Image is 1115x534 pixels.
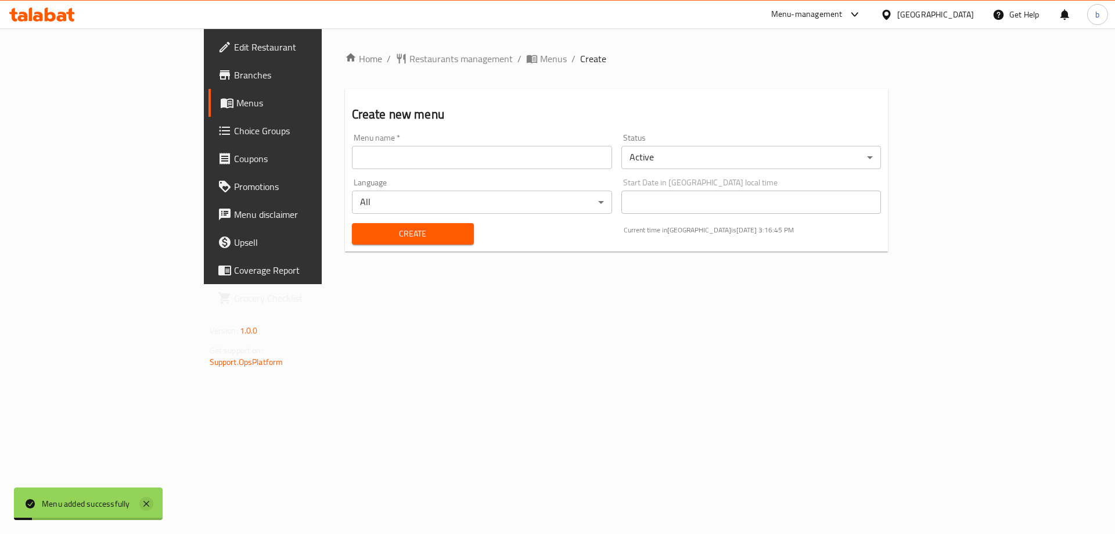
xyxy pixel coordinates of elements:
[526,52,567,66] a: Menus
[42,497,130,510] div: Menu added successfully
[352,146,612,169] input: Please enter Menu name
[234,291,381,305] span: Grocery Checklist
[234,180,381,193] span: Promotions
[236,96,381,110] span: Menus
[234,124,381,138] span: Choice Groups
[621,146,882,169] div: Active
[540,52,567,66] span: Menus
[208,145,390,173] a: Coupons
[208,117,390,145] a: Choice Groups
[240,323,258,338] span: 1.0.0
[234,152,381,166] span: Coupons
[208,200,390,228] a: Menu disclaimer
[352,106,882,123] h2: Create new menu
[208,228,390,256] a: Upsell
[234,68,381,82] span: Branches
[210,343,263,358] span: Get support on:
[210,354,283,370] a: Support.OpsPlatform
[208,284,390,312] a: Grocery Checklist
[580,52,606,66] span: Create
[517,52,521,66] li: /
[234,235,381,249] span: Upsell
[409,52,513,66] span: Restaurants management
[210,323,238,338] span: Version:
[208,33,390,61] a: Edit Restaurant
[897,8,974,21] div: [GEOGRAPHIC_DATA]
[208,61,390,89] a: Branches
[352,223,474,245] button: Create
[234,263,381,277] span: Coverage Report
[1095,8,1099,21] span: b
[771,8,843,21] div: Menu-management
[571,52,576,66] li: /
[208,89,390,117] a: Menus
[345,52,889,66] nav: breadcrumb
[234,207,381,221] span: Menu disclaimer
[352,191,612,214] div: All
[395,52,513,66] a: Restaurants management
[208,256,390,284] a: Coverage Report
[624,225,882,235] p: Current time in [GEOGRAPHIC_DATA] is [DATE] 3:16:45 PM
[234,40,381,54] span: Edit Restaurant
[208,173,390,200] a: Promotions
[361,227,465,241] span: Create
